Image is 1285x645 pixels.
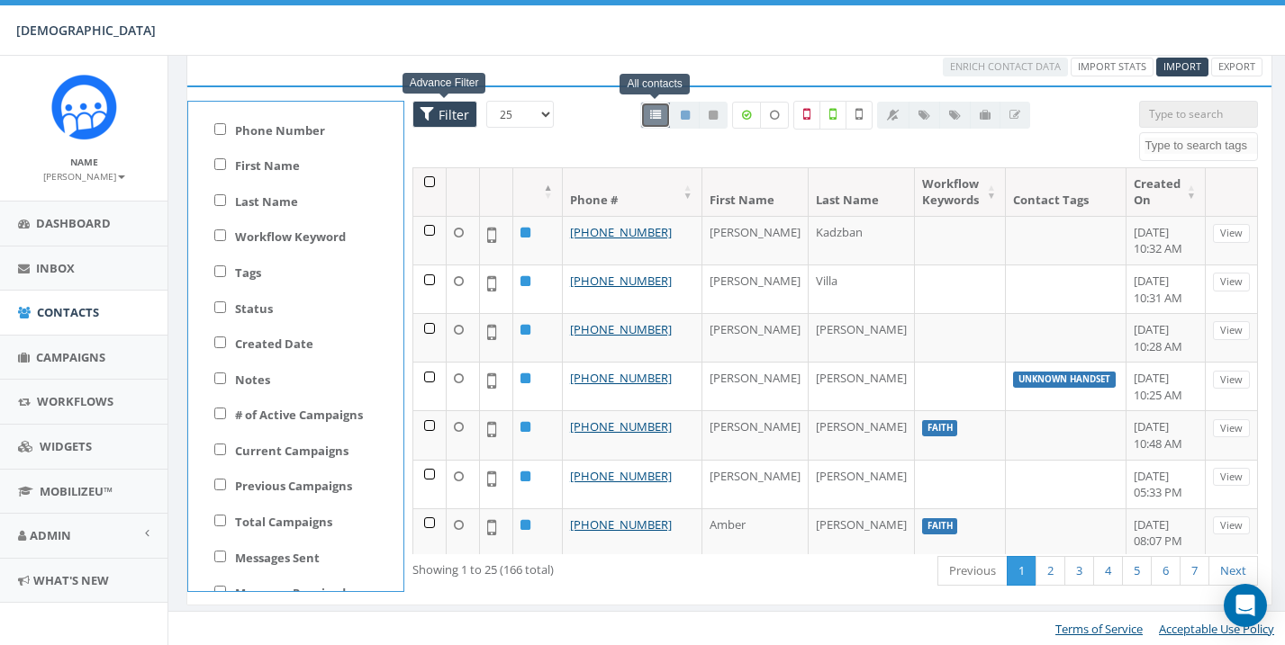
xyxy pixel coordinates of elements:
label: Current Campaigns [235,443,348,460]
span: Filter [434,106,469,123]
label: Last Name [235,193,298,211]
th: Contact Tags [1006,168,1127,216]
span: Widgets [40,438,92,454]
div: Showing 1 to 25 (166 total) [412,554,749,578]
td: [PERSON_NAME] [702,410,809,459]
small: Name [70,156,98,168]
td: [PERSON_NAME] [809,313,915,362]
label: Previous Campaigns [235,478,352,495]
small: [PERSON_NAME] [43,170,125,183]
a: 3 [1064,556,1094,586]
a: View [1213,224,1250,243]
label: First Name [235,157,300,175]
a: View [1213,321,1250,340]
a: 5 [1122,556,1152,586]
a: [PHONE_NUMBER] [570,321,672,337]
td: [DATE] 08:07 PM [1127,508,1206,557]
div: Advance Filter [403,73,486,94]
a: [PHONE_NUMBER] [570,516,672,533]
a: Export [1211,58,1262,76]
label: unknown handset [1013,372,1116,388]
a: 6 [1151,556,1181,586]
td: [DATE] 10:28 AM [1127,313,1206,362]
label: Phone Number [235,122,325,139]
th: Workflow Keywords: activate to sort column ascending [915,168,1006,216]
a: 7 [1180,556,1209,586]
td: [DATE] 10:25 AM [1127,362,1206,410]
th: Created On: activate to sort column ascending [1127,168,1206,216]
label: Workflow Keyword [235,228,346,246]
a: 1 [1007,556,1036,586]
td: [PERSON_NAME] [702,362,809,410]
label: Faith [922,420,958,436]
span: Workflows [37,393,113,409]
td: Kadzban [809,216,915,264]
label: Faith [922,518,958,534]
th: Phone #: activate to sort column ascending [563,168,702,216]
span: Contacts [37,304,99,320]
a: [PHONE_NUMBER] [570,370,672,386]
img: Rally_Platform_Icon.png [50,74,118,141]
label: Total Campaigns [235,514,332,531]
span: CSV files only [1163,59,1201,73]
a: View [1213,468,1250,487]
label: Created Date [235,336,313,353]
td: [PERSON_NAME] [702,313,809,362]
a: View [1213,273,1250,291]
a: [PHONE_NUMBER] [570,418,672,434]
span: Inbox [36,260,75,276]
a: [PHONE_NUMBER] [570,468,672,484]
a: View [1213,371,1250,390]
span: [DEMOGRAPHIC_DATA] [16,22,156,39]
label: Validated [819,101,846,130]
td: [DATE] 05:33 PM [1127,460,1206,508]
td: [DATE] 10:48 AM [1127,410,1206,459]
td: Amber [702,508,809,557]
a: [PERSON_NAME] [43,167,125,184]
span: Campaigns [36,349,105,365]
a: 4 [1093,556,1123,586]
label: # of Active Campaigns [235,407,363,424]
th: First Name [702,168,809,216]
a: View [1213,516,1250,535]
td: Villa [809,264,915,313]
input: Type to search [1139,101,1258,128]
td: [DATE] 10:31 AM [1127,264,1206,313]
td: [PERSON_NAME] [702,460,809,508]
td: [PERSON_NAME] [702,264,809,313]
div: Open Intercom Messenger [1224,584,1267,627]
td: [PERSON_NAME] [702,216,809,264]
td: [PERSON_NAME] [809,362,915,410]
span: Dashboard [36,215,111,231]
span: What's New [33,572,109,588]
div: All contacts [620,74,689,94]
a: Import Stats [1071,58,1154,76]
a: Terms of Service [1055,621,1143,637]
a: [PHONE_NUMBER] [570,224,672,240]
td: [PERSON_NAME] [809,460,915,508]
textarea: Search [1145,138,1257,154]
td: [PERSON_NAME] [809,410,915,459]
span: Import [1163,59,1201,73]
label: Tags [235,264,261,282]
a: View [1213,419,1250,438]
span: MobilizeU™ [40,483,113,499]
label: Status [235,300,273,318]
a: Previous [937,556,1008,586]
th: Last Name [809,168,915,216]
label: Notes [235,372,270,389]
td: [PERSON_NAME] [809,508,915,557]
a: Import [1156,58,1208,76]
label: Messages Received [235,585,346,602]
td: [DATE] 10:32 AM [1127,216,1206,264]
a: [PHONE_NUMBER] [570,273,672,289]
span: Admin [30,527,71,543]
label: Messages Sent [235,550,320,567]
a: Next [1208,556,1258,586]
a: Acceptable Use Policy [1159,621,1274,637]
a: 2 [1036,556,1065,586]
label: Not Validated [846,101,873,130]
